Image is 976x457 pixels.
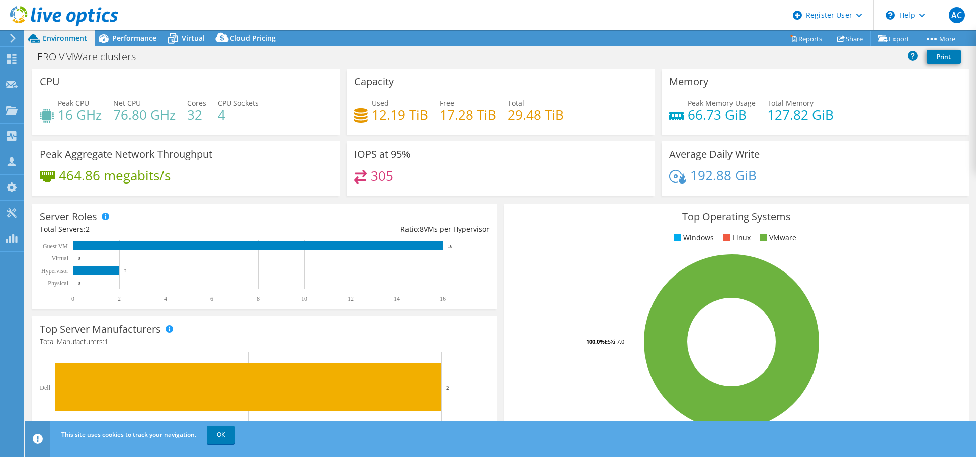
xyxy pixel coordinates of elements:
[688,109,756,120] h4: 66.73 GiB
[830,31,871,46] a: Share
[218,109,259,120] h4: 4
[58,98,89,108] span: Peak CPU
[301,295,307,302] text: 10
[508,98,524,108] span: Total
[394,295,400,302] text: 14
[372,109,428,120] h4: 12.19 TiB
[43,33,87,43] span: Environment
[59,170,171,181] h4: 464.86 megabits/s
[218,98,259,108] span: CPU Sockets
[354,149,411,160] h3: IOPS at 95%
[40,149,212,160] h3: Peak Aggregate Network Throughput
[917,31,963,46] a: More
[230,33,276,43] span: Cloud Pricing
[688,98,756,108] span: Peak Memory Usage
[440,109,496,120] h4: 17.28 TiB
[187,109,206,120] h4: 32
[949,7,965,23] span: AC
[767,109,834,120] h4: 127.82 GiB
[508,109,564,120] h4: 29.48 TiB
[48,280,68,287] text: Physical
[40,384,50,391] text: Dell
[448,244,453,249] text: 16
[720,232,751,243] li: Linux
[927,50,961,64] a: Print
[690,170,757,181] h4: 192.88 GiB
[257,295,260,302] text: 8
[371,170,393,181] h4: 305
[757,232,796,243] li: VMware
[605,338,624,345] tspan: ESXi 7.0
[420,224,424,234] span: 8
[886,11,895,20] svg: \n
[40,76,60,87] h3: CPU
[78,281,80,286] text: 0
[586,338,605,345] tspan: 100.0%
[265,224,490,235] div: Ratio: VMs per Hypervisor
[113,98,141,108] span: Net CPU
[210,295,213,302] text: 6
[348,295,354,302] text: 12
[43,243,68,250] text: Guest VM
[187,98,206,108] span: Cores
[40,336,490,347] h4: Total Manufacturers:
[118,295,121,302] text: 2
[113,109,176,120] h4: 76.80 GHz
[671,232,714,243] li: Windows
[207,426,235,444] a: OK
[61,430,196,439] span: This site uses cookies to track your navigation.
[40,224,265,235] div: Total Servers:
[86,224,90,234] span: 2
[782,31,830,46] a: Reports
[354,76,394,87] h3: Capacity
[104,337,108,346] span: 1
[440,98,454,108] span: Free
[372,98,389,108] span: Used
[446,385,449,391] text: 2
[767,98,814,108] span: Total Memory
[182,33,205,43] span: Virtual
[40,211,97,222] h3: Server Roles
[669,76,708,87] h3: Memory
[124,268,127,273] text: 2
[40,324,161,335] h3: Top Server Manufacturers
[41,267,68,275] text: Hypervisor
[512,211,961,222] h3: Top Operating Systems
[870,31,917,46] a: Export
[78,256,80,261] text: 0
[71,295,74,302] text: 0
[112,33,156,43] span: Performance
[58,109,102,120] h4: 16 GHz
[52,255,69,262] text: Virtual
[33,51,151,62] h1: ERO VMWare clusters
[164,295,167,302] text: 4
[440,295,446,302] text: 16
[669,149,760,160] h3: Average Daily Write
